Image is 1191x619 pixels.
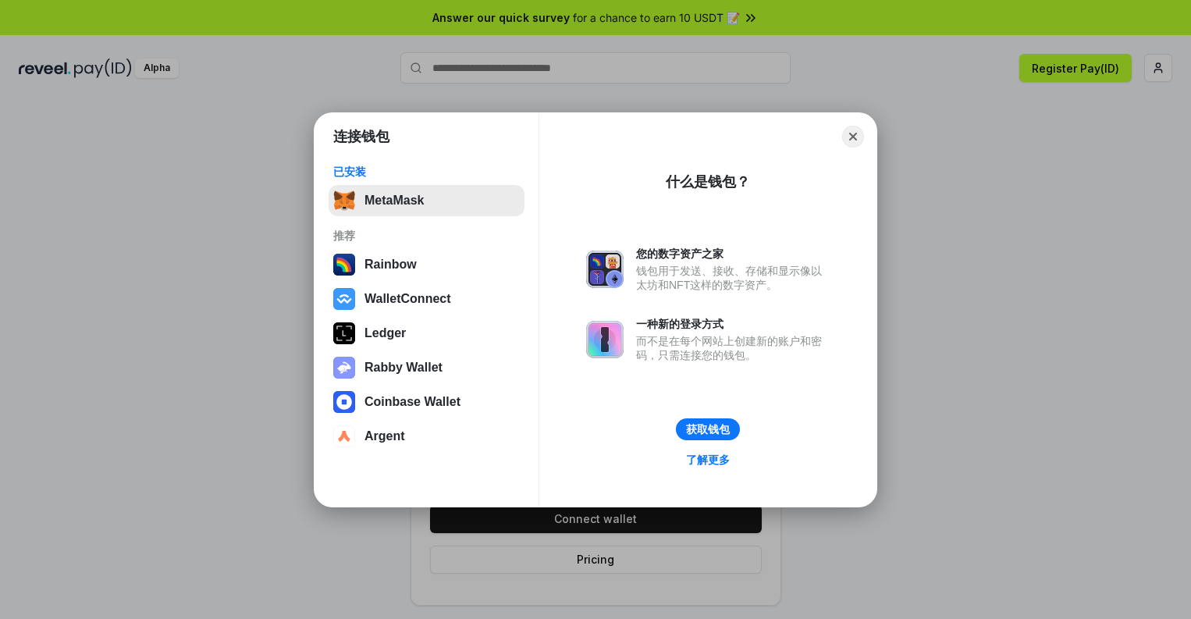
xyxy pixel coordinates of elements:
div: Rainbow [364,258,417,272]
img: svg+xml,%3Csvg%20xmlns%3D%22http%3A%2F%2Fwww.w3.org%2F2000%2Fsvg%22%20width%3D%2228%22%20height%3... [333,322,355,344]
img: svg+xml,%3Csvg%20fill%3D%22none%22%20height%3D%2233%22%20viewBox%3D%220%200%2035%2033%22%20width%... [333,190,355,212]
img: svg+xml,%3Csvg%20width%3D%22120%22%20height%3D%22120%22%20viewBox%3D%220%200%20120%20120%22%20fil... [333,254,355,276]
div: 已安装 [333,165,520,179]
button: Rainbow [329,249,524,280]
a: 了解更多 [677,450,739,470]
img: svg+xml,%3Csvg%20xmlns%3D%22http%3A%2F%2Fwww.w3.org%2F2000%2Fsvg%22%20fill%3D%22none%22%20viewBox... [586,321,624,358]
button: Argent [329,421,524,452]
button: 获取钱包 [676,418,740,440]
button: WalletConnect [329,283,524,315]
img: svg+xml,%3Csvg%20width%3D%2228%22%20height%3D%2228%22%20viewBox%3D%220%200%2028%2028%22%20fill%3D... [333,425,355,447]
img: svg+xml,%3Csvg%20width%3D%2228%22%20height%3D%2228%22%20viewBox%3D%220%200%2028%2028%22%20fill%3D... [333,391,355,413]
div: Ledger [364,326,406,340]
div: 而不是在每个网站上创建新的账户和密码，只需连接您的钱包。 [636,334,830,362]
img: svg+xml,%3Csvg%20width%3D%2228%22%20height%3D%2228%22%20viewBox%3D%220%200%2028%2028%22%20fill%3D... [333,288,355,310]
button: Ledger [329,318,524,349]
div: 推荐 [333,229,520,243]
div: 什么是钱包？ [666,173,750,191]
h1: 连接钱包 [333,127,389,146]
button: Coinbase Wallet [329,386,524,418]
img: svg+xml,%3Csvg%20xmlns%3D%22http%3A%2F%2Fwww.w3.org%2F2000%2Fsvg%22%20fill%3D%22none%22%20viewBox... [333,357,355,379]
button: Rabby Wallet [329,352,524,383]
button: MetaMask [329,185,524,216]
div: 获取钱包 [686,422,730,436]
div: Argent [364,429,405,443]
div: 一种新的登录方式 [636,317,830,331]
button: Close [842,126,864,148]
div: MetaMask [364,194,424,208]
div: Rabby Wallet [364,361,443,375]
div: 了解更多 [686,453,730,467]
div: 您的数字资产之家 [636,247,830,261]
div: Coinbase Wallet [364,395,460,409]
div: WalletConnect [364,292,451,306]
img: svg+xml,%3Csvg%20xmlns%3D%22http%3A%2F%2Fwww.w3.org%2F2000%2Fsvg%22%20fill%3D%22none%22%20viewBox... [586,251,624,288]
div: 钱包用于发送、接收、存储和显示像以太坊和NFT这样的数字资产。 [636,264,830,292]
